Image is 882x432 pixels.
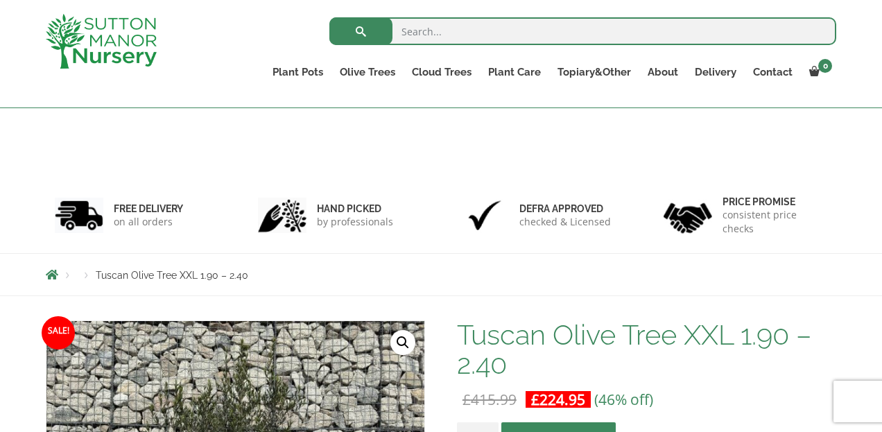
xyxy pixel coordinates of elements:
a: Delivery [686,62,745,82]
a: Cloud Trees [404,62,480,82]
h6: Price promise [723,196,828,208]
a: Olive Trees [331,62,404,82]
img: 2.jpg [258,198,306,233]
span: £ [462,390,471,409]
input: Search... [329,17,836,45]
span: £ [531,390,539,409]
p: by professionals [317,215,393,229]
a: 0 [801,62,836,82]
a: Plant Care [480,62,549,82]
img: 4.jpg [664,194,712,236]
span: Sale! [42,316,75,349]
a: View full-screen image gallery [390,330,415,355]
p: checked & Licensed [519,215,611,229]
p: consistent price checks [723,208,828,236]
h6: hand picked [317,202,393,215]
a: Contact [745,62,801,82]
a: About [639,62,686,82]
span: 0 [818,59,832,73]
span: Tuscan Olive Tree XXL 1.90 – 2.40 [96,270,248,281]
h6: FREE DELIVERY [114,202,183,215]
img: logo [46,14,157,69]
a: Plant Pots [264,62,331,82]
p: on all orders [114,215,183,229]
h1: Tuscan Olive Tree XXL 1.90 – 2.40 [457,320,836,379]
nav: Breadcrumbs [46,269,836,280]
h6: Defra approved [519,202,611,215]
a: Topiary&Other [549,62,639,82]
bdi: 415.99 [462,390,517,409]
img: 1.jpg [55,198,103,233]
img: 3.jpg [460,198,509,233]
span: (46% off) [594,390,653,409]
bdi: 224.95 [531,390,585,409]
